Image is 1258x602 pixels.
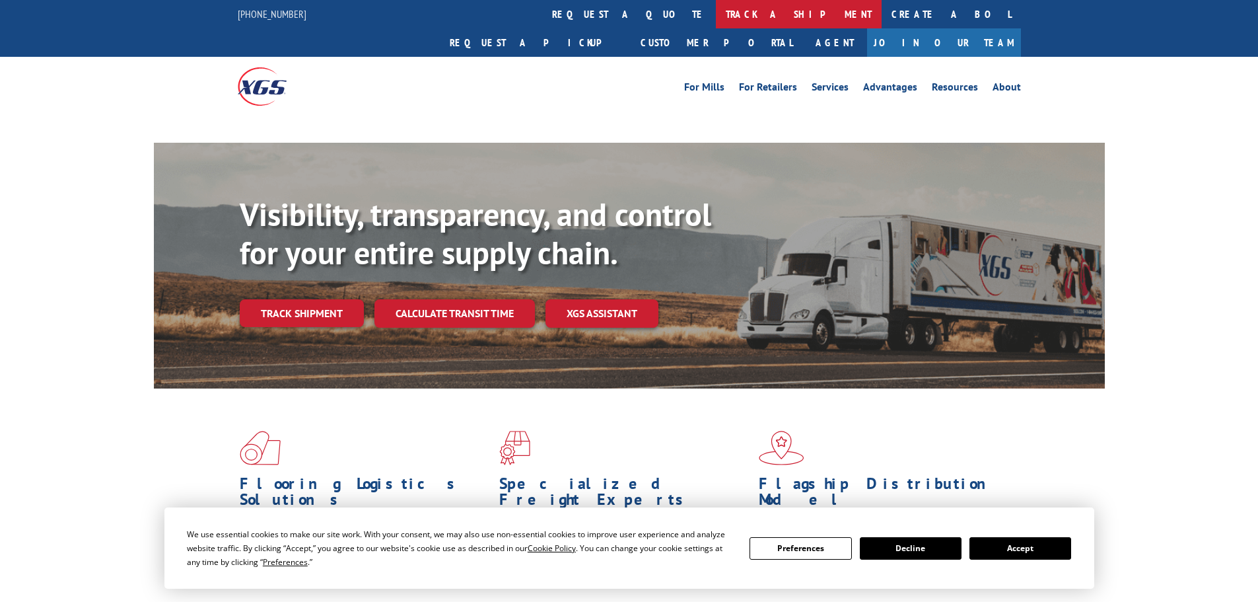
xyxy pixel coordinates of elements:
[993,82,1021,96] a: About
[969,537,1071,560] button: Accept
[374,299,535,328] a: Calculate transit time
[867,28,1021,57] a: Join Our Team
[187,527,734,569] div: We use essential cookies to make our site work. With your consent, we may also use non-essential ...
[528,543,576,554] span: Cookie Policy
[802,28,867,57] a: Agent
[240,194,711,273] b: Visibility, transparency, and control for your entire supply chain.
[499,476,749,514] h1: Specialized Freight Experts
[631,28,802,57] a: Customer Portal
[750,537,851,560] button: Preferences
[499,431,530,465] img: xgs-icon-focused-on-flooring-red
[739,82,797,96] a: For Retailers
[812,82,849,96] a: Services
[863,82,917,96] a: Advantages
[932,82,978,96] a: Resources
[240,476,489,514] h1: Flooring Logistics Solutions
[238,7,306,20] a: [PHONE_NUMBER]
[240,299,364,327] a: Track shipment
[684,82,724,96] a: For Mills
[759,476,1008,514] h1: Flagship Distribution Model
[545,299,658,328] a: XGS ASSISTANT
[440,28,631,57] a: Request a pickup
[263,556,308,568] span: Preferences
[759,431,804,465] img: xgs-icon-flagship-distribution-model-red
[240,431,281,465] img: xgs-icon-total-supply-chain-intelligence-red
[164,508,1094,589] div: Cookie Consent Prompt
[860,537,961,560] button: Decline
